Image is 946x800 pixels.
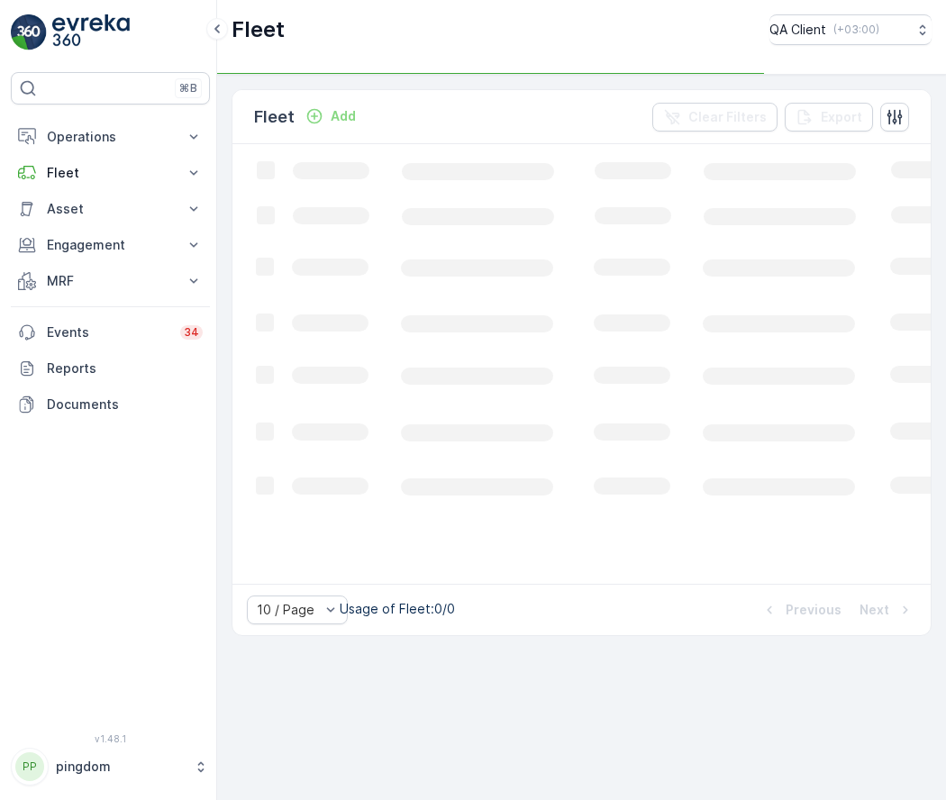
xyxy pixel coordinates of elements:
[15,752,44,781] div: PP
[11,119,210,155] button: Operations
[298,105,363,127] button: Add
[331,107,356,125] p: Add
[821,108,862,126] p: Export
[833,23,879,37] p: ( +03:00 )
[11,155,210,191] button: Fleet
[11,191,210,227] button: Asset
[785,103,873,132] button: Export
[184,325,199,340] p: 34
[11,263,210,299] button: MRF
[11,748,210,786] button: PPpingdom
[47,359,203,377] p: Reports
[232,15,285,44] p: Fleet
[47,164,174,182] p: Fleet
[47,236,174,254] p: Engagement
[688,108,767,126] p: Clear Filters
[652,103,778,132] button: Clear Filters
[769,14,932,45] button: QA Client(+03:00)
[11,14,47,50] img: logo
[179,81,197,95] p: ⌘B
[47,200,174,218] p: Asset
[860,601,889,619] p: Next
[52,14,130,50] img: logo_light-DOdMpM7g.png
[11,733,210,744] span: v 1.48.1
[56,758,185,776] p: pingdom
[11,227,210,263] button: Engagement
[11,386,210,423] a: Documents
[858,599,916,621] button: Next
[47,272,174,290] p: MRF
[11,350,210,386] a: Reports
[47,395,203,414] p: Documents
[254,105,295,130] p: Fleet
[11,314,210,350] a: Events34
[47,323,169,341] p: Events
[769,21,826,39] p: QA Client
[759,599,843,621] button: Previous
[47,128,174,146] p: Operations
[340,600,455,618] p: Usage of Fleet : 0/0
[786,601,841,619] p: Previous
